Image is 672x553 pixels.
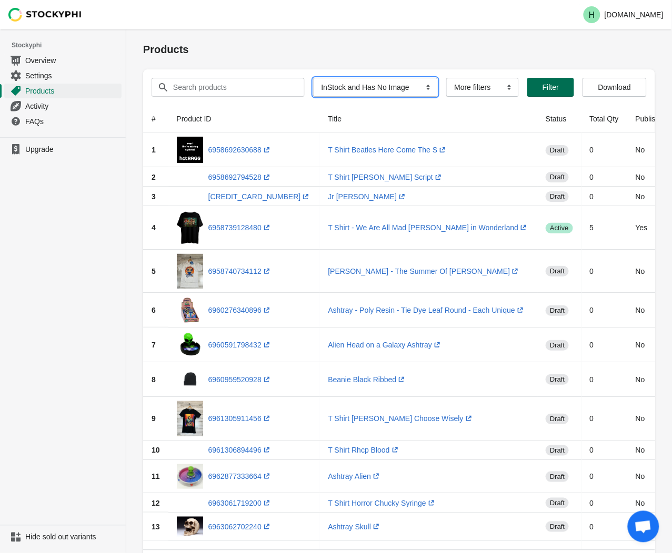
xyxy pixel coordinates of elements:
a: 6961305911456(opens a new window) [208,414,272,423]
span: Filter [543,83,559,91]
button: Avatar with initials H[DOMAIN_NAME] [579,4,668,25]
a: Ashtray Skull(opens a new window) [328,523,382,531]
td: 0 [581,513,627,541]
span: draft [546,172,569,182]
img: Stockyphi [8,8,82,22]
span: draft [546,266,569,276]
span: Settings [25,70,119,81]
a: 6958692794528(opens a new window) [208,173,272,181]
a: T Shirt [PERSON_NAME] Choose Wisely(opens a new window) [328,414,474,423]
span: draft [546,305,569,316]
a: 6963061719200(opens a new window) [208,499,272,507]
img: 1110990101.jpg [177,464,203,489]
span: Activity [25,101,119,111]
span: 3 [152,192,156,201]
img: 500298.png [177,210,203,245]
a: T Shirt Horror Chucky Syringe(opens a new window) [328,499,436,507]
th: # [143,105,168,132]
img: missingphoto_7a24dcec-e92d-412d-8321-cee5b0539024.png [177,137,203,163]
a: Ashtray - Poly Resin - Tie Dye Leaf Round - Each Unique(opens a new window) [328,306,526,314]
p: [DOMAIN_NAME] [605,11,664,19]
a: 6961306894496(opens a new window) [208,446,272,454]
span: active [546,223,573,233]
span: 5 [152,267,156,275]
a: Products [4,83,122,98]
a: Overview [4,53,122,68]
span: 6 [152,306,156,314]
a: Activity [4,98,122,114]
img: image_de5f00f6-9874-42ea-bcb3-67a83f16a68c.jpg [177,254,203,289]
span: 7 [152,341,156,349]
span: draft [546,445,569,456]
a: [CREDIT_CARD_NUMBER](opens a new window) [208,192,312,201]
span: 8 [152,375,156,384]
td: 0 [581,460,627,494]
td: 0 [581,493,627,513]
td: 0 [581,250,627,293]
a: 6962877333664(opens a new window) [208,472,272,480]
span: 11 [152,472,160,480]
a: 6958739128480(opens a new window) [208,223,272,232]
text: H [589,11,595,19]
span: Download [598,83,631,91]
td: 0 [581,441,627,460]
span: 13 [152,523,160,531]
td: 5 [581,206,627,250]
input: Search products [173,78,286,97]
td: 0 [581,362,627,397]
span: Stockyphi [12,40,126,50]
a: 6960959520928(opens a new window) [208,375,272,384]
a: 6960276340896(opens a new window) [208,306,272,314]
a: Hide sold out variants [4,530,122,545]
a: T Shirt Rhcp Blood(opens a new window) [328,446,400,454]
a: T Shirt [PERSON_NAME] Script(opens a new window) [328,173,444,181]
td: 0 [581,132,627,167]
h1: Products [143,42,655,57]
th: Total Qty [581,105,627,132]
th: Status [537,105,581,132]
span: Products [25,86,119,96]
span: draft [546,191,569,202]
div: Open chat [628,511,659,542]
a: Jr [PERSON_NAME](opens a new window) [328,192,407,201]
img: 503899.jpg [177,297,203,323]
td: 0 [581,187,627,206]
span: Upgrade [25,144,119,155]
a: 6958692630688(opens a new window) [208,146,272,154]
td: 0 [581,167,627,187]
span: Overview [25,55,119,66]
a: [PERSON_NAME] - The Summer Of [PERSON_NAME](opens a new window) [328,267,520,275]
img: 502747.png [177,366,203,393]
td: 0 [581,293,627,327]
a: Beanie Black Ribbed(opens a new window) [328,375,407,384]
span: 4 [152,223,156,232]
th: Title [319,105,537,132]
a: Settings [4,68,122,83]
a: FAQs [4,114,122,129]
a: 6960591798432(opens a new window) [208,341,272,349]
img: 502563.jpg [177,332,203,358]
span: draft [546,340,569,351]
a: 6958740734112(opens a new window) [208,267,272,275]
span: draft [546,498,569,508]
img: 501734.jpg [177,517,203,537]
button: Download [583,78,647,97]
a: Upgrade [4,142,122,157]
span: draft [546,472,569,482]
span: draft [546,521,569,532]
span: 12 [152,499,160,507]
a: T Shirt Beatles Here Come The S(opens a new window) [328,146,448,154]
span: FAQs [25,116,119,127]
span: 10 [152,446,160,454]
span: Hide sold out variants [25,532,119,542]
span: Avatar with initials H [584,6,600,23]
span: 1 [152,146,156,154]
th: Product ID [168,105,320,132]
td: 0 [581,327,627,362]
a: Ashtray Alien(opens a new window) [328,472,382,480]
td: 0 [581,397,627,441]
a: 6963062702240(opens a new window) [208,523,272,531]
img: image_34fcfe6c-a03d-4fd4-b16b-d63a27655cdf.jpg [177,401,203,436]
a: T Shirt - We Are All Mad [PERSON_NAME] in Wonderland(opens a new window) [328,223,529,232]
span: draft [546,374,569,385]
